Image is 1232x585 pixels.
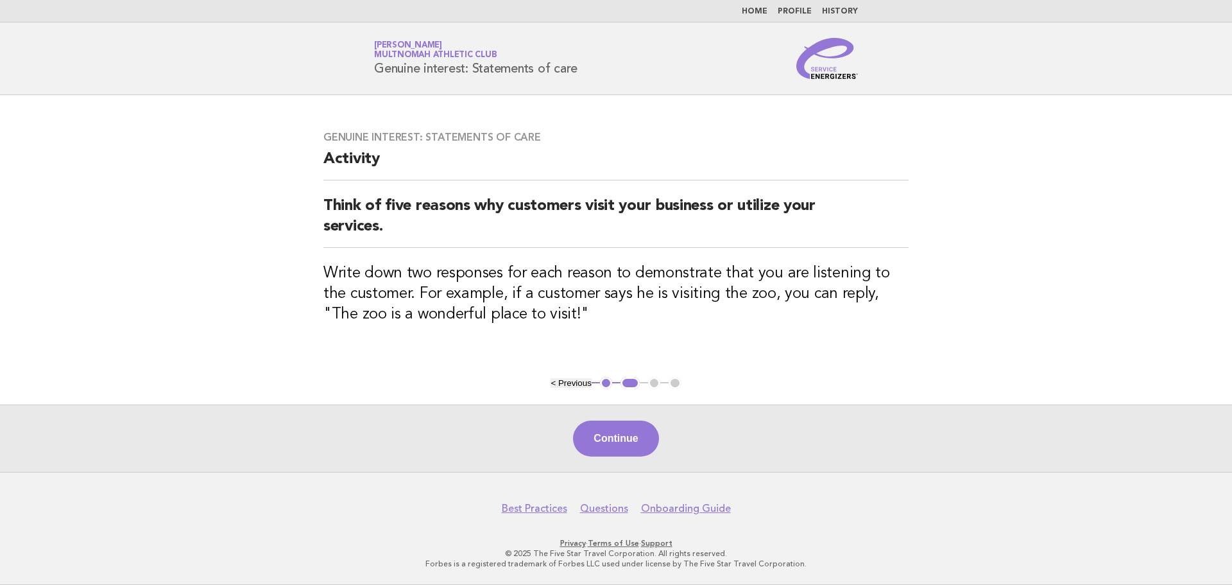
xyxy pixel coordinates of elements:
[323,196,909,248] h2: Think of five reasons why customers visit your business or utilize your services.
[223,538,1009,548] p: · ·
[641,502,731,515] a: Onboarding Guide
[742,8,767,15] a: Home
[580,502,628,515] a: Questions
[600,377,613,390] button: 1
[323,149,909,180] h2: Activity
[323,131,909,144] h3: Genuine interest: Statements of care
[588,539,639,548] a: Terms of Use
[573,421,658,457] button: Continue
[374,51,497,60] span: Multnomah Athletic Club
[778,8,812,15] a: Profile
[323,263,909,325] h3: Write down two responses for each reason to demonstrate that you are listening to the customer. F...
[374,41,497,59] a: [PERSON_NAME]Multnomah Athletic Club
[641,539,672,548] a: Support
[502,502,567,515] a: Best Practices
[223,559,1009,569] p: Forbes is a registered trademark of Forbes LLC used under license by The Five Star Travel Corpora...
[551,378,591,388] button: < Previous
[620,377,639,390] button: 2
[796,38,858,79] img: Service Energizers
[822,8,858,15] a: History
[560,539,586,548] a: Privacy
[374,42,577,75] h1: Genuine interest: Statements of care
[223,548,1009,559] p: © 2025 The Five Star Travel Corporation. All rights reserved.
